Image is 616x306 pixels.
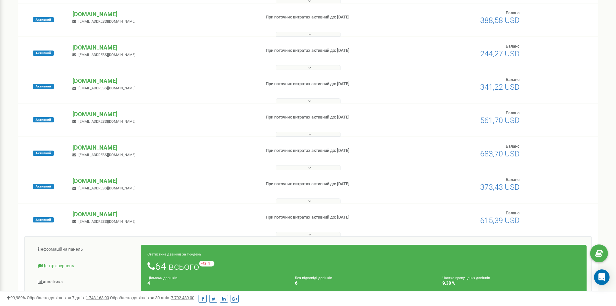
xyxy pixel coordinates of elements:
[506,44,520,49] span: Баланс
[506,77,520,82] span: Баланс
[33,151,54,156] span: Активний
[594,269,610,285] div: Open Intercom Messenger
[72,43,255,52] p: [DOMAIN_NAME]
[442,276,490,280] small: Частка пропущених дзвінків
[33,117,54,122] span: Активний
[72,177,255,185] p: [DOMAIN_NAME]
[86,295,109,300] u: 1 743 163,00
[147,252,201,256] small: Статистика дзвінків за тиждень
[110,295,194,300] span: Оброблено дзвінків за 30 днів :
[506,177,520,182] span: Баланс
[266,81,400,87] p: При поточних витратах активний до: [DATE]
[33,217,54,222] span: Активний
[480,116,520,125] span: 561,70 USD
[72,77,255,85] p: [DOMAIN_NAME]
[72,143,255,152] p: [DOMAIN_NAME]
[480,16,520,25] span: 388,58 USD
[29,242,141,257] a: Інформаційна панель
[266,14,400,20] p: При поточних витратах активний до: [DATE]
[506,144,520,149] span: Баланс
[33,51,54,56] span: Активний
[79,119,135,124] span: [EMAIL_ADDRESS][DOMAIN_NAME]
[29,258,141,274] a: Центр звернень
[72,210,255,219] p: [DOMAIN_NAME]
[29,274,141,290] a: Аналiтика
[33,184,54,189] span: Активний
[266,48,400,54] p: При поточних витратах активний до: [DATE]
[295,276,332,280] small: Без відповіді дзвінків
[171,295,194,300] u: 7 792 489,00
[147,261,580,272] h1: 64 всього
[506,110,520,115] span: Баланс
[480,149,520,158] span: 683,70 USD
[266,114,400,120] p: При поточних витратах активний до: [DATE]
[79,220,135,224] span: [EMAIL_ADDRESS][DOMAIN_NAME]
[27,295,109,300] span: Оброблено дзвінків за 7 днів :
[79,186,135,190] span: [EMAIL_ADDRESS][DOMAIN_NAME]
[147,281,285,286] h4: 4
[79,53,135,57] span: [EMAIL_ADDRESS][DOMAIN_NAME]
[266,148,400,154] p: При поточних витратах активний до: [DATE]
[506,210,520,215] span: Баланс
[79,19,135,24] span: [EMAIL_ADDRESS][DOMAIN_NAME]
[33,84,54,89] span: Активний
[480,216,520,225] span: 615,39 USD
[72,110,255,119] p: [DOMAIN_NAME]
[480,83,520,92] span: 341,22 USD
[79,153,135,157] span: [EMAIL_ADDRESS][DOMAIN_NAME]
[480,183,520,192] span: 373,43 USD
[295,281,433,286] h4: 6
[266,214,400,221] p: При поточних витратах активний до: [DATE]
[199,261,214,266] small: -42
[6,295,26,300] span: 99,989%
[480,49,520,58] span: 244,27 USD
[506,10,520,15] span: Баланс
[442,281,580,286] h4: 9,38 %
[33,17,54,22] span: Активний
[147,276,177,280] small: Цільових дзвінків
[266,181,400,187] p: При поточних витратах активний до: [DATE]
[72,10,255,18] p: [DOMAIN_NAME]
[79,86,135,90] span: [EMAIL_ADDRESS][DOMAIN_NAME]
